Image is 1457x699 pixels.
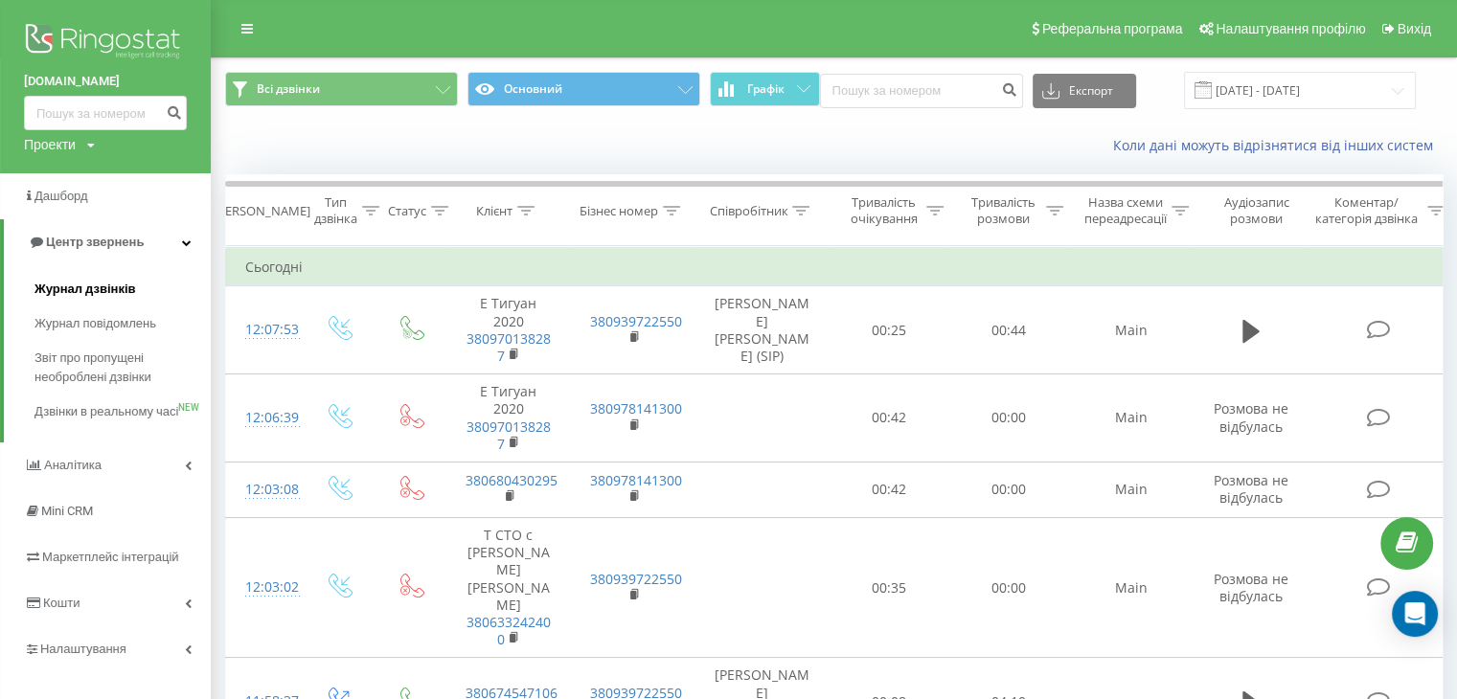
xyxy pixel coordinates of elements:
[245,399,284,437] div: 12:06:39
[1042,21,1183,36] span: Реферальна програма
[24,135,76,154] div: Проекти
[1392,591,1438,637] div: Open Intercom Messenger
[846,194,922,227] div: Тривалість очікування
[1210,194,1303,227] div: Аудіозапис розмови
[1069,286,1194,374] td: Main
[44,458,102,472] span: Аналiтика
[1310,194,1423,227] div: Коментар/категорія дзвінка
[1214,399,1288,435] span: Розмова не відбулась
[1069,374,1194,462] td: Main
[1214,471,1288,507] span: Розмова не відбулась
[34,306,211,341] a: Журнал повідомлень
[467,417,551,453] a: 380970138287
[580,203,658,219] div: Бізнес номер
[467,329,551,365] a: 380970138287
[245,569,284,606] div: 12:03:02
[43,596,80,610] span: Кошти
[34,272,211,306] a: Журнал дзвінків
[820,74,1023,108] input: Пошук за номером
[830,374,949,462] td: 00:42
[245,471,284,508] div: 12:03:08
[214,203,310,219] div: [PERSON_NAME]
[1069,518,1194,658] td: Main
[476,203,512,219] div: Клієнт
[4,219,211,265] a: Центр звернень
[590,399,682,417] a: 380978141300
[467,72,700,106] button: Основний
[949,462,1069,517] td: 00:00
[34,189,88,203] span: Дашборд
[446,374,571,462] td: Е Тигуан 2020
[446,286,571,374] td: Е Тигуан 2020
[41,504,93,518] span: Mini CRM
[314,194,357,227] div: Тип дзвінка
[1033,74,1136,108] button: Експорт
[830,518,949,658] td: 00:35
[34,341,211,395] a: Звіт про пропущені необроблені дзвінки
[24,19,187,67] img: Ringostat logo
[710,72,820,106] button: Графік
[42,550,179,564] span: Маркетплейс інтеграцій
[34,395,211,429] a: Дзвінки в реальному часіNEW
[1398,21,1431,36] span: Вихід
[388,203,426,219] div: Статус
[46,235,144,249] span: Центр звернень
[695,286,830,374] td: [PERSON_NAME] [PERSON_NAME] (SIP)
[467,613,551,648] a: 380633242400
[1214,570,1288,605] span: Розмова не відбулась
[225,72,458,106] button: Всі дзвінки
[590,312,682,330] a: 380939722550
[1084,194,1167,227] div: Назва схеми переадресації
[34,314,156,333] span: Журнал повідомлень
[1113,136,1443,154] a: Коли дані можуть відрізнятися вiд інших систем
[34,402,178,421] span: Дзвінки в реальному часі
[1216,21,1365,36] span: Налаштування профілю
[949,374,1069,462] td: 00:00
[226,248,1452,286] td: Сьогодні
[949,518,1069,658] td: 00:00
[1069,462,1194,517] td: Main
[446,518,571,658] td: Т СТО с [PERSON_NAME] [PERSON_NAME]
[257,81,320,97] span: Всі дзвінки
[40,642,126,656] span: Налаштування
[830,286,949,374] td: 00:25
[830,462,949,517] td: 00:42
[590,471,682,489] a: 380978141300
[949,286,1069,374] td: 00:44
[709,203,787,219] div: Співробітник
[245,311,284,349] div: 12:07:53
[24,96,187,130] input: Пошук за номером
[590,570,682,588] a: 380939722550
[34,349,201,387] span: Звіт про пропущені необроблені дзвінки
[966,194,1041,227] div: Тривалість розмови
[34,280,136,299] span: Журнал дзвінків
[24,72,187,91] a: [DOMAIN_NAME]
[747,82,785,96] span: Графік
[466,471,558,489] a: 380680430295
